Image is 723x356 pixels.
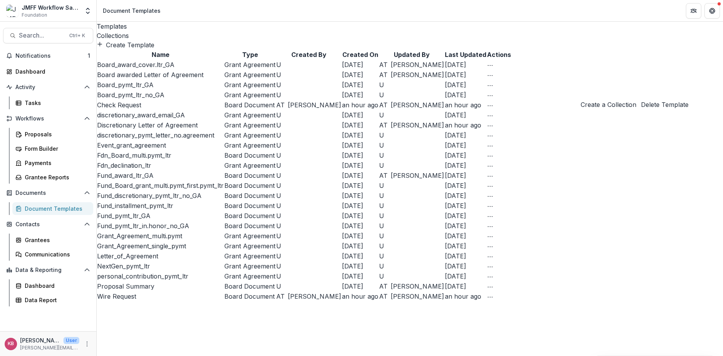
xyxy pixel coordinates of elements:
div: Unknown [276,142,281,148]
div: Unknown [379,142,384,148]
span: [DATE] [342,182,363,189]
a: Collections [97,31,723,40]
span: Grant Agreement [224,121,275,129]
th: Created By [276,50,342,60]
div: Tasks [25,99,87,107]
button: More Action [487,120,493,130]
div: Katie Baron [8,341,14,346]
span: Grant Agreement [224,81,275,89]
div: Unknown [276,182,281,189]
a: Proposals [12,128,93,141]
th: Actions [487,50,511,60]
span: [DATE] [342,272,363,280]
span: Grant Agreement [224,232,275,240]
span: Contacts [15,221,81,228]
span: [DATE] [445,192,466,199]
span: Board Document [224,172,275,179]
span: Grant Agreement [224,111,275,119]
div: Unknown [276,273,281,279]
button: More Action [487,110,493,120]
a: Board_pymt_ltr_no_GA [97,91,164,99]
span: [DATE] [342,232,363,240]
div: Anna Test [276,102,285,108]
a: Tasks [12,96,93,109]
span: [DATE] [342,282,363,290]
div: Unknown [276,233,281,239]
button: More Action [487,70,493,79]
a: Grantees [12,234,93,246]
button: More Action [487,241,493,251]
span: [DATE] [445,262,466,270]
button: More Action [487,221,493,230]
span: [DATE] [342,141,363,149]
div: Unknown [276,132,281,138]
button: More Action [487,231,493,241]
div: Unknown [379,233,384,239]
span: an hour ago [445,101,481,109]
span: [DATE] [342,91,363,99]
div: Anna Test [276,293,285,299]
span: [DATE] [342,121,363,129]
a: Templates [97,22,723,31]
div: Unknown [276,253,281,259]
div: Unknown [379,263,384,269]
a: Grant_Agreement_multi.pymt [97,232,182,240]
span: Foundation [22,12,47,19]
div: Data Report [25,296,87,304]
span: [PERSON_NAME] [391,120,444,130]
a: Document Templates [12,202,93,215]
div: Anna Test [379,62,388,68]
span: Board Document [224,101,275,109]
span: an hour ago [342,292,378,300]
span: Board Document [224,151,275,159]
span: [DATE] [342,222,363,230]
a: Proposal Summary [97,282,154,290]
button: More Action [487,161,493,170]
div: Unknown [276,112,281,118]
span: [DATE] [342,151,363,159]
span: [PERSON_NAME] [391,292,444,301]
span: [DATE] [342,71,363,79]
div: Unknown [379,82,384,88]
div: Unknown [276,193,281,199]
div: Proposals [25,130,87,138]
a: Fund_pymt_ltr_GA [97,212,150,220]
div: Ctrl + K [68,31,87,40]
span: [PERSON_NAME] [288,292,341,301]
div: Unknown [276,72,281,78]
div: Anna Test [379,283,388,289]
span: [DATE] [342,111,363,119]
span: [PERSON_NAME] [391,100,444,110]
div: Unknown [379,273,384,279]
span: Grant Agreement [224,91,275,99]
span: Workflows [15,115,81,122]
span: Documents [15,190,81,196]
button: Notifications1 [3,50,93,62]
span: [DATE] [445,222,466,230]
div: Unknown [379,253,384,259]
div: Anna Test [379,122,388,128]
span: Grant Agreement [224,252,275,260]
span: [DATE] [445,202,466,210]
div: Form Builder [25,144,87,153]
a: Event_grant_agreement [97,141,166,149]
span: [DATE] [342,81,363,89]
button: More Action [487,201,493,210]
span: an hour ago [445,121,481,129]
div: Anna Test [379,72,388,78]
div: Unknown [276,152,281,158]
button: More Action [487,272,493,281]
span: [DATE] [342,202,363,210]
div: Unknown [379,92,384,98]
div: Unknown [379,223,384,229]
button: Search... [3,28,93,43]
span: [DATE] [342,192,363,199]
span: [DATE] [342,131,363,139]
span: [DATE] [445,61,466,69]
span: [DATE] [445,182,466,189]
span: [DATE] [445,151,466,159]
span: [DATE] [342,262,363,270]
div: Grantees [25,236,87,244]
a: Fund_award_ltr_GA [97,172,154,179]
